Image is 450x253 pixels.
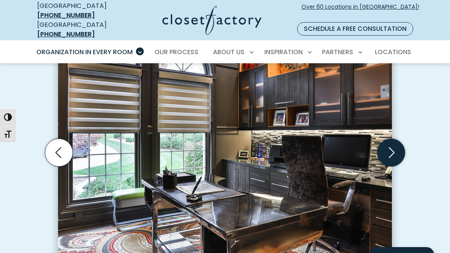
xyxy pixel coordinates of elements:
a: Schedule a Free Consultation [297,22,413,36]
div: [GEOGRAPHIC_DATA] [37,20,123,39]
span: Partners [322,47,353,57]
nav: Primary Menu [31,41,420,63]
img: Closet Factory Logo [162,6,262,35]
span: Locations [375,47,411,57]
span: Over 60 Locations in [GEOGRAPHIC_DATA]! [301,3,419,19]
span: Organization in Every Room [36,47,133,57]
div: [GEOGRAPHIC_DATA] [37,1,123,20]
button: Previous slide [42,136,76,170]
span: About Us [213,47,245,57]
span: Our Process [154,47,198,57]
a: [PHONE_NUMBER] [37,30,95,39]
a: [PHONE_NUMBER] [37,11,95,20]
button: Next slide [374,136,408,170]
span: Inspiration [264,47,303,57]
